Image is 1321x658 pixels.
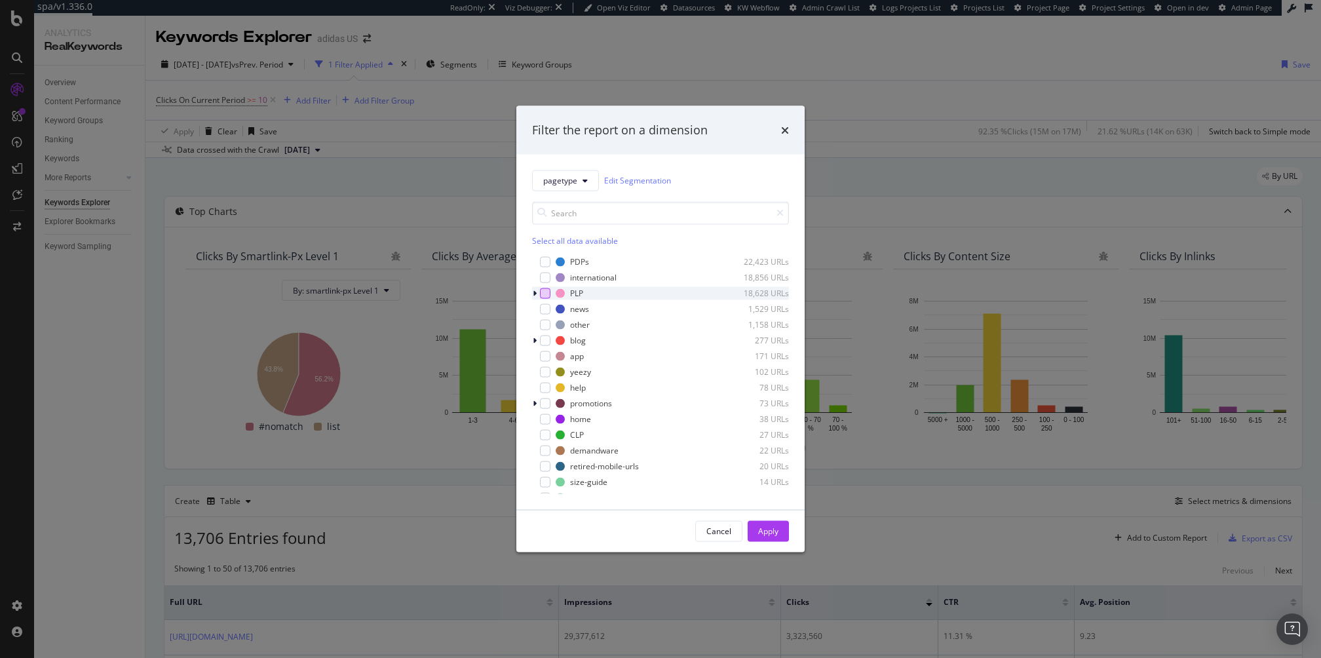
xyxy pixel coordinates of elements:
[532,170,599,191] button: pagetype
[570,288,583,299] div: PLP
[570,492,613,503] div: dfw_tracker
[570,335,586,346] div: blog
[725,319,789,330] div: 1,158 URLs
[570,256,589,267] div: PDPs
[1276,613,1308,645] div: Open Intercom Messenger
[570,414,591,425] div: home
[725,335,789,346] div: 277 URLs
[748,520,789,541] button: Apply
[725,366,789,377] div: 102 URLs
[570,272,617,283] div: international
[725,476,789,488] div: 14 URLs
[781,122,789,139] div: times
[725,461,789,472] div: 20 URLs
[725,256,789,267] div: 22,423 URLs
[570,351,584,362] div: app
[570,382,586,393] div: help
[532,201,789,224] input: Search
[706,526,731,537] div: Cancel
[532,122,708,139] div: Filter the report on a dimension
[725,351,789,362] div: 171 URLs
[725,445,789,456] div: 22 URLs
[570,445,619,456] div: demandware
[570,461,639,472] div: retired-mobile-urls
[725,303,789,315] div: 1,529 URLs
[725,382,789,393] div: 78 URLs
[570,366,591,377] div: yeezy
[516,106,805,552] div: modal
[758,526,778,537] div: Apply
[725,398,789,409] div: 73 URLs
[725,414,789,425] div: 38 URLs
[532,235,789,246] div: Select all data available
[604,174,671,187] a: Edit Segmentation
[570,398,612,409] div: promotions
[725,429,789,440] div: 27 URLs
[543,175,577,186] span: pagetype
[570,303,589,315] div: news
[570,429,584,440] div: CLP
[725,272,789,283] div: 18,856 URLs
[725,288,789,299] div: 18,628 URLs
[695,520,742,541] button: Cancel
[570,476,607,488] div: size-guide
[725,492,789,503] div: 11 URLs
[570,319,590,330] div: other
